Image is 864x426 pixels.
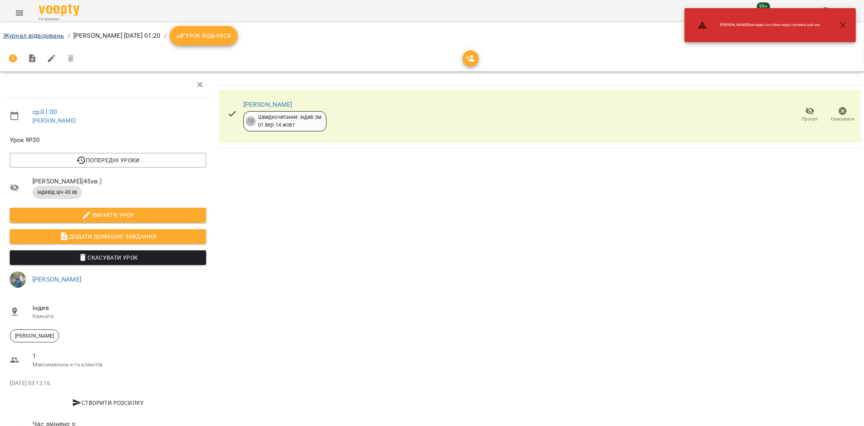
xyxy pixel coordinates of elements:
span: Попередні уроки [16,155,200,165]
span: Індив [32,303,206,313]
span: Змінити урок [16,210,200,220]
a: [PERSON_NAME] [243,101,292,108]
span: 1 [32,351,206,361]
button: Змінити урок [10,208,206,222]
a: Журнал відвідувань [3,32,64,39]
span: індивід шч 45 хв [32,189,82,196]
p: [PERSON_NAME] [DATE] 01:20 [73,31,161,41]
span: Створити розсилку [13,398,203,408]
button: Скасувати [826,103,859,126]
p: Кімната [32,312,206,321]
span: [PERSON_NAME] ( 45 хв. ) [32,176,206,186]
a: ср , 01:00 [32,108,57,116]
button: Урок відбувся [170,26,238,45]
li: / [68,31,70,41]
span: Скасувати Урок [16,253,200,262]
span: 99+ [757,2,770,11]
span: Урок відбувся [176,31,231,41]
a: [PERSON_NAME] [32,117,76,124]
span: Прогул [802,116,818,123]
button: Скасувати Урок [10,250,206,265]
nav: breadcrumb [3,26,861,45]
li: [PERSON_NAME] : Викладач постійно недоступний в цей час [691,17,827,33]
span: For Business [39,17,79,22]
img: Voopty Logo [39,4,79,16]
span: [PERSON_NAME] [10,332,59,340]
li: / [164,31,166,41]
div: [PERSON_NAME] [10,329,59,342]
p: [DATE] 03:12:16 [10,379,206,387]
span: Урок №30 [10,135,206,145]
span: Додати домашнє завдання [16,232,200,241]
div: 10 [246,116,256,126]
p: Максимальна к-ть клієнтів [32,361,206,369]
span: Скасувати [831,116,855,123]
div: Швидкочитання: Індив 3м 01 вер - 14 жовт [258,114,321,129]
button: Додати домашнє завдання [10,229,206,244]
button: Menu [10,3,29,23]
img: de1e453bb906a7b44fa35c1e57b3518e.jpg [10,271,26,288]
button: Прогул [794,103,826,126]
a: [PERSON_NAME] [32,275,81,283]
button: Попередні уроки [10,153,206,168]
button: Створити розсилку [10,396,206,410]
